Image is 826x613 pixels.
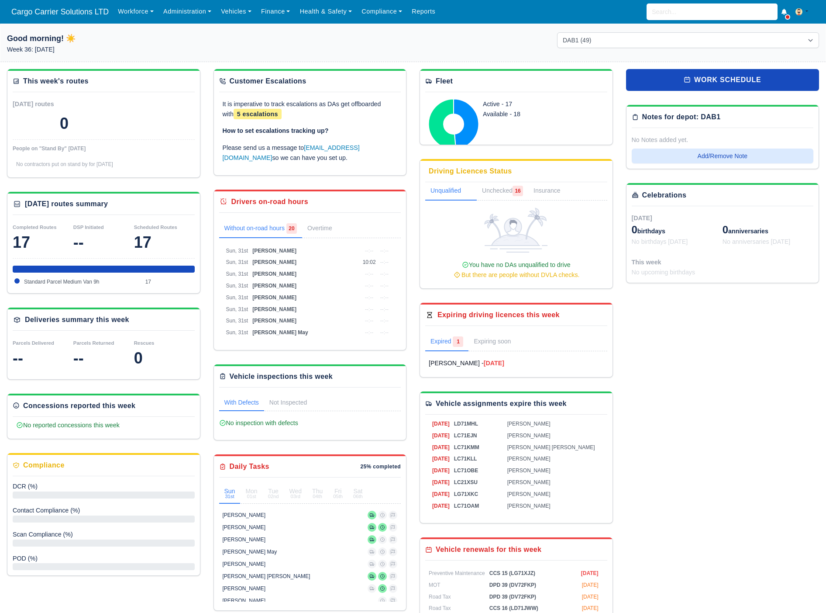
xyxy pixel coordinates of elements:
[286,223,297,234] span: 20
[380,318,389,324] span: --:--
[380,329,389,336] span: --:--
[302,220,350,238] a: Overtime
[256,3,295,20] a: Finance
[429,166,512,177] div: Driving Licences Status
[216,3,256,20] a: Vehicles
[226,271,248,277] span: Sun, 31st
[632,135,814,145] div: No Notes added yet.
[429,358,604,368] a: [PERSON_NAME] -[DATE]
[113,3,158,20] a: Workforce
[436,544,541,555] div: Vehicle renewals for this week
[507,433,551,439] span: [PERSON_NAME]
[454,503,479,509] span: LC71OAM
[223,548,277,555] div: [PERSON_NAME] May
[642,190,687,201] div: Celebrations
[13,266,195,273] div: Standard Parcel Medium Van 9h
[13,99,103,109] div: [DATE] routes
[252,306,296,312] span: [PERSON_NAME]
[7,45,269,55] p: Week 36: [DATE]
[429,582,441,588] span: MOT
[380,306,389,312] span: --:--
[252,248,296,254] span: [PERSON_NAME]
[507,444,595,450] span: [PERSON_NAME] [PERSON_NAME]
[13,530,195,540] div: Delivery Completion Rate
[245,494,257,499] small: 01st
[632,238,688,245] span: No birthdays [DATE]
[429,270,604,280] div: But there are people without DVLA checks.
[13,350,73,367] div: --
[245,488,257,499] div: Mon
[454,444,479,450] span: LC71KMM
[489,582,536,588] span: DPD 39 (DV72FKP)
[73,350,134,367] div: --
[23,76,89,87] div: This week's routes
[507,421,551,427] span: [PERSON_NAME]
[219,220,303,238] a: Without on-road hours
[289,494,302,499] small: 03rd
[365,329,373,336] span: --:--
[632,149,814,163] button: Add/Remove Note
[507,456,551,462] span: [PERSON_NAME]
[365,306,373,312] span: --:--
[226,259,248,265] span: Sun, 31st
[454,479,478,485] span: LC21XSU
[432,479,450,485] span: [DATE]
[60,115,69,132] div: 0
[134,234,195,251] div: 17
[380,259,389,265] span: --:--
[782,571,826,613] iframe: Chat Widget
[230,371,333,382] div: Vehicle inspections this week
[468,333,528,351] a: Expiring soon
[223,585,266,592] div: [PERSON_NAME]
[252,283,296,289] span: [PERSON_NAME]
[454,421,478,427] span: LD71MHL
[264,395,312,411] a: Not Inspected
[158,3,216,20] a: Administration
[25,199,108,209] div: [DATE] routes summary
[7,3,113,21] a: Cargo Carrier Solutions LTD
[380,271,389,277] span: --:--
[582,605,599,611] span: [DATE]
[23,460,65,471] div: Compliance
[723,224,728,236] span: 0
[380,294,389,301] span: --:--
[632,215,652,222] span: [DATE]
[134,225,177,230] small: Scheduled Routes
[353,494,363,499] small: 06th
[453,336,463,347] span: 1
[365,248,373,254] span: --:--
[357,3,407,20] a: Compliance
[134,340,155,346] small: Rescues
[582,582,599,588] span: [DATE]
[380,248,389,254] span: --:--
[507,468,551,474] span: [PERSON_NAME]
[13,145,195,152] div: People on "Stand By" [DATE]
[432,433,450,439] span: [DATE]
[432,503,450,509] span: [DATE]
[333,494,343,499] small: 05th
[513,186,523,196] span: 16
[13,481,195,492] div: Delivery Completion Rate
[528,182,576,201] a: Insurance
[483,109,574,119] div: Available - 18
[7,32,269,45] h1: Good morning! ☀️
[226,306,248,312] span: Sun, 31st
[25,315,129,325] div: Deliveries summary this week
[312,488,323,499] div: Thu
[224,488,235,499] div: Sun
[219,395,264,411] a: With Defects
[632,269,695,276] span: No upcoming birthdays
[143,276,195,288] td: 17
[632,224,637,236] span: 0
[626,69,819,91] a: work schedule
[632,223,723,237] div: birthdays
[425,182,477,201] a: Unqualified
[489,605,538,611] span: CCS 16 (LD71JWW)
[252,294,296,301] span: [PERSON_NAME]
[407,3,440,20] a: Reports
[16,422,120,429] span: No reported concessions this week
[226,294,248,301] span: Sun, 31st
[507,479,551,485] span: [PERSON_NAME]
[226,318,248,324] span: Sun, 31st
